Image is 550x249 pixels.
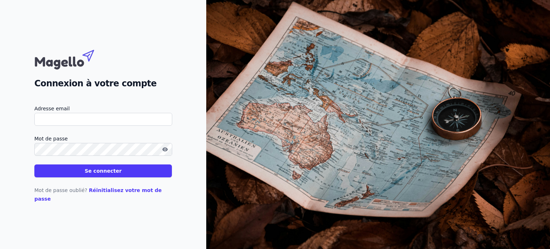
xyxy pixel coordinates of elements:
[34,187,162,202] a: Réinitialisez votre mot de passe
[34,134,172,143] label: Mot de passe
[34,77,172,90] h2: Connexion à votre compte
[34,164,172,177] button: Se connecter
[34,186,172,203] p: Mot de passe oublié?
[34,104,172,113] label: Adresse email
[34,46,110,71] img: Magello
